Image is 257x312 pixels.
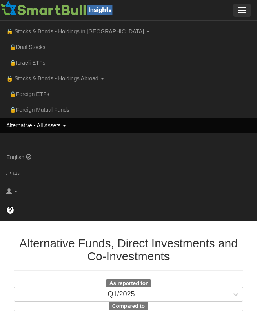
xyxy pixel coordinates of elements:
[0,39,257,55] a: 🔒Dual Stocks
[108,290,135,298] div: Q1/2025
[8,206,13,214] span: ?
[109,302,148,310] span: Compared to
[106,279,151,288] span: As reported for
[0,202,257,218] a: ?
[14,237,243,263] h2: Alternative Funds, Direct Investments and Co-Investments
[0,118,257,133] a: Alternative - All Assets
[0,24,257,39] a: 🔒 Stocks & Bonds - Holdings in [GEOGRAPHIC_DATA]
[0,86,257,102] a: 🔒Foreign ETFs
[0,165,257,181] a: עברית
[0,71,257,86] a: 🔒 Stocks & Bonds - Holdings Abroad
[0,0,116,16] img: Smartbull
[0,149,257,165] a: English
[0,55,257,71] a: 🔒Israeli ETFs
[0,102,257,118] a: 🔒Foreign Mutual Funds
